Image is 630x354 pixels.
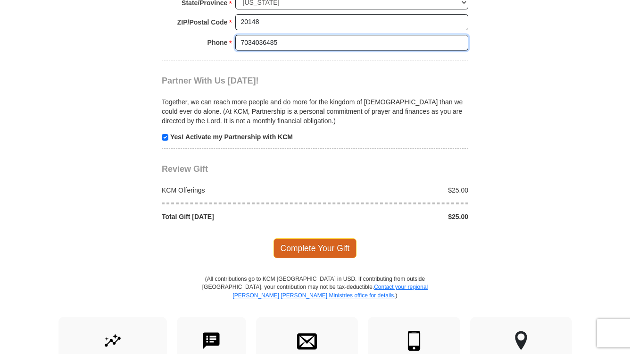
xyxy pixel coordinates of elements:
[201,331,221,351] img: text-to-give.svg
[232,284,428,298] a: Contact your regional [PERSON_NAME] [PERSON_NAME] Ministries office for details.
[157,212,315,221] div: Total Gift [DATE]
[404,331,424,351] img: mobile.svg
[162,76,259,85] span: Partner With Us [DATE]!
[162,164,208,174] span: Review Gift
[315,212,473,221] div: $25.00
[315,185,473,195] div: $25.00
[207,36,228,49] strong: Phone
[514,331,528,351] img: other-region
[274,238,357,258] span: Complete Your Gift
[157,185,315,195] div: KCM Offerings
[170,133,293,141] strong: Yes! Activate my Partnership with KCM
[162,97,468,126] p: Together, we can reach more people and do more for the kingdom of [DEMOGRAPHIC_DATA] than we coul...
[103,331,123,351] img: give-by-stock.svg
[177,16,228,29] strong: ZIP/Postal Code
[202,275,428,316] p: (All contributions go to KCM [GEOGRAPHIC_DATA] in USD. If contributing from outside [GEOGRAPHIC_D...
[297,331,317,351] img: envelope.svg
